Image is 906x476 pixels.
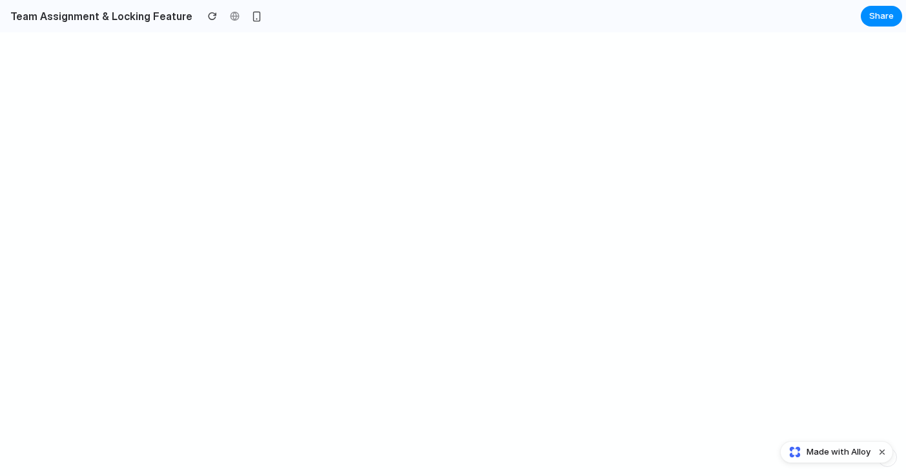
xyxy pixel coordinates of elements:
button: Dismiss watermark [874,444,890,460]
button: Share [861,6,902,27]
span: Made with Alloy [807,446,870,459]
span: Share [869,10,894,23]
h2: Team Assignment & Locking Feature [5,8,192,24]
a: Made with Alloy [781,446,872,459]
